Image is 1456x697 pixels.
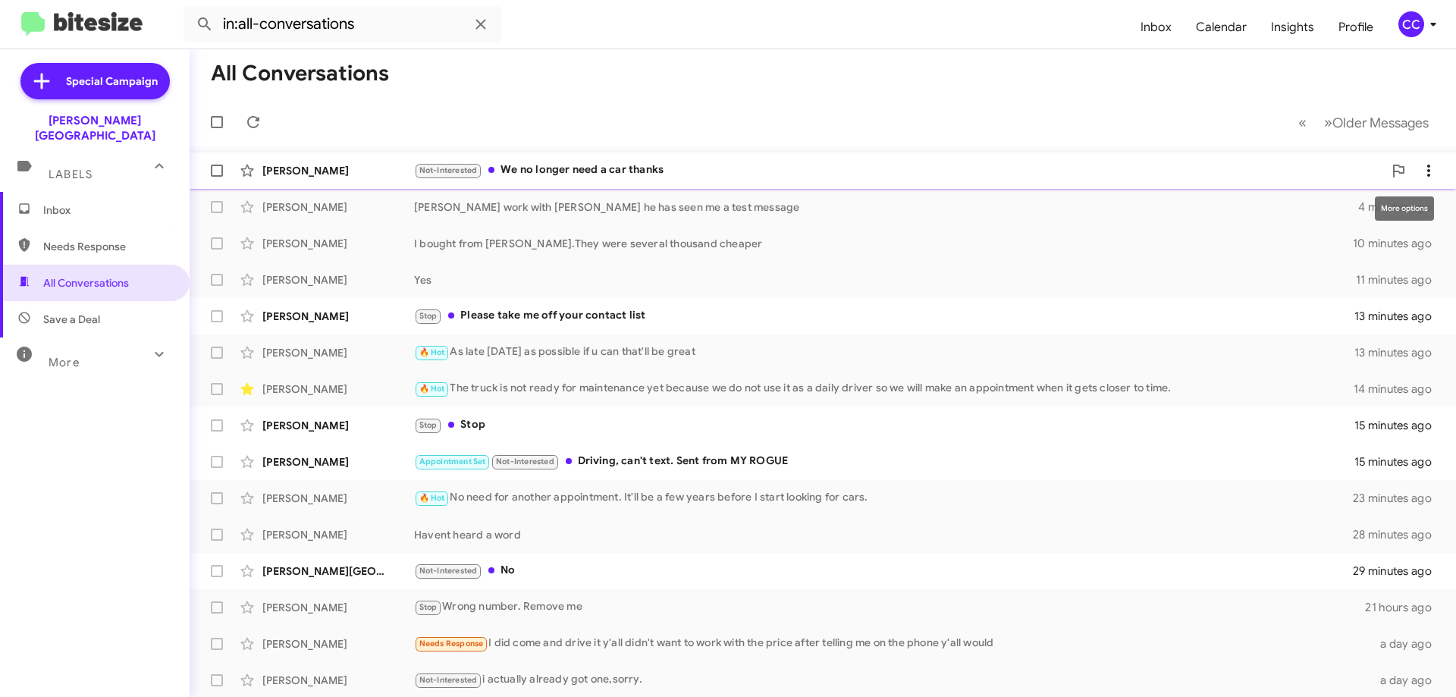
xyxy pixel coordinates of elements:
[414,380,1354,397] div: The truck is not ready for maintenance yet because we do not use it as a daily driver so we will ...
[1353,491,1444,506] div: 23 minutes ago
[414,489,1353,507] div: No need for another appointment. It'll be a few years before I start looking for cars.
[414,307,1354,325] div: Please take me off your contact list
[1398,11,1424,37] div: CC
[419,347,445,357] span: 🔥 Hot
[262,564,414,579] div: [PERSON_NAME][GEOGRAPHIC_DATA]
[419,165,478,175] span: Not-Interested
[43,239,172,254] span: Needs Response
[414,671,1371,689] div: i actually already got one,sorry.
[1353,564,1444,579] div: 29 minutes ago
[419,384,445,394] span: 🔥 Hot
[1326,5,1385,49] a: Profile
[1353,527,1444,542] div: 28 minutes ago
[414,453,1354,470] div: Driving, can't text. Sent from MY ROGUE
[1315,107,1438,138] button: Next
[262,454,414,469] div: [PERSON_NAME]
[20,63,170,99] a: Special Campaign
[419,675,478,685] span: Not-Interested
[414,162,1383,179] div: We no longer need a car thanks
[1356,272,1444,287] div: 11 minutes ago
[1365,600,1444,615] div: 21 hours ago
[49,356,80,369] span: More
[262,636,414,651] div: [PERSON_NAME]
[262,491,414,506] div: [PERSON_NAME]
[1354,454,1444,469] div: 15 minutes ago
[262,163,414,178] div: [PERSON_NAME]
[262,673,414,688] div: [PERSON_NAME]
[414,344,1354,361] div: As late [DATE] as possible if u can that'll be great
[1354,345,1444,360] div: 13 minutes ago
[1128,5,1184,49] a: Inbox
[1354,381,1444,397] div: 14 minutes ago
[262,309,414,324] div: [PERSON_NAME]
[66,74,158,89] span: Special Campaign
[419,457,486,466] span: Appointment Set
[43,203,172,218] span: Inbox
[419,420,438,430] span: Stop
[1332,115,1429,131] span: Older Messages
[419,602,438,612] span: Stop
[419,311,438,321] span: Stop
[1354,418,1444,433] div: 15 minutes ago
[1259,5,1326,49] a: Insights
[43,312,100,327] span: Save a Deal
[1385,11,1439,37] button: CC
[1358,199,1444,215] div: 4 minutes ago
[49,168,93,181] span: Labels
[184,6,502,42] input: Search
[262,600,414,615] div: [PERSON_NAME]
[43,275,129,290] span: All Conversations
[262,236,414,251] div: [PERSON_NAME]
[414,272,1356,287] div: Yes
[262,272,414,287] div: [PERSON_NAME]
[262,199,414,215] div: [PERSON_NAME]
[262,381,414,397] div: [PERSON_NAME]
[1290,107,1438,138] nav: Page navigation example
[1371,673,1444,688] div: a day ago
[496,457,554,466] span: Not-Interested
[262,345,414,360] div: [PERSON_NAME]
[419,493,445,503] span: 🔥 Hot
[414,598,1365,616] div: Wrong number. Remove me
[414,635,1371,652] div: I did come and drive it y'all didn't want to work with the price after telling me on the phone y'...
[1289,107,1316,138] button: Previous
[1184,5,1259,49] a: Calendar
[414,416,1354,434] div: Stop
[1354,309,1444,324] div: 13 minutes ago
[419,566,478,576] span: Not-Interested
[1375,196,1434,221] div: More options
[419,639,484,648] span: Needs Response
[1353,236,1444,251] div: 10 minutes ago
[414,527,1353,542] div: Havent heard a word
[1371,636,1444,651] div: a day ago
[414,236,1353,251] div: I bought from [PERSON_NAME].They were several thousand cheaper
[1298,113,1307,132] span: «
[414,562,1353,579] div: No
[262,418,414,433] div: [PERSON_NAME]
[262,527,414,542] div: [PERSON_NAME]
[211,61,389,86] h1: All Conversations
[414,199,1358,215] div: [PERSON_NAME] work with [PERSON_NAME] he has seen me a test message
[1324,113,1332,132] span: »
